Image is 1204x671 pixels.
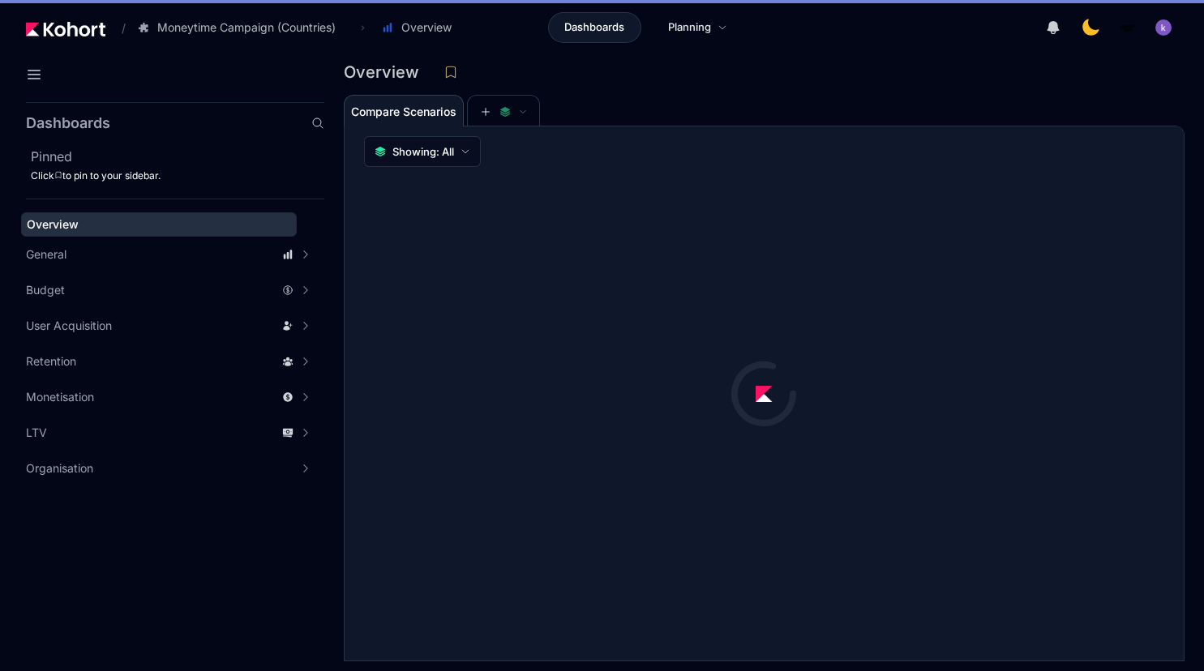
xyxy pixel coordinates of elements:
[373,14,469,41] button: Overview
[401,19,452,36] span: Overview
[129,14,353,41] button: Moneytime Campaign (Countries)
[1120,19,1136,36] img: logo_MoneyTimeLogo_1_20250619094856634230.png
[157,19,336,36] span: Moneytime Campaign (Countries)
[358,21,368,34] span: ›
[564,19,624,36] span: Dashboards
[26,460,93,477] span: Organisation
[21,212,297,237] a: Overview
[26,389,94,405] span: Monetisation
[668,19,711,36] span: Planning
[26,116,110,130] h2: Dashboards
[26,246,66,263] span: General
[27,217,79,231] span: Overview
[31,147,324,166] h2: Pinned
[548,12,641,43] a: Dashboards
[26,318,112,334] span: User Acquisition
[344,64,429,80] h3: Overview
[26,282,65,298] span: Budget
[26,425,47,441] span: LTV
[109,19,126,36] span: /
[31,169,324,182] div: Click to pin to your sidebar.
[392,143,454,160] span: Showing: All
[26,353,76,370] span: Retention
[351,106,456,118] span: Compare Scenarios
[364,136,481,167] button: Showing: All
[651,12,744,43] a: Planning
[26,22,105,36] img: Kohort logo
